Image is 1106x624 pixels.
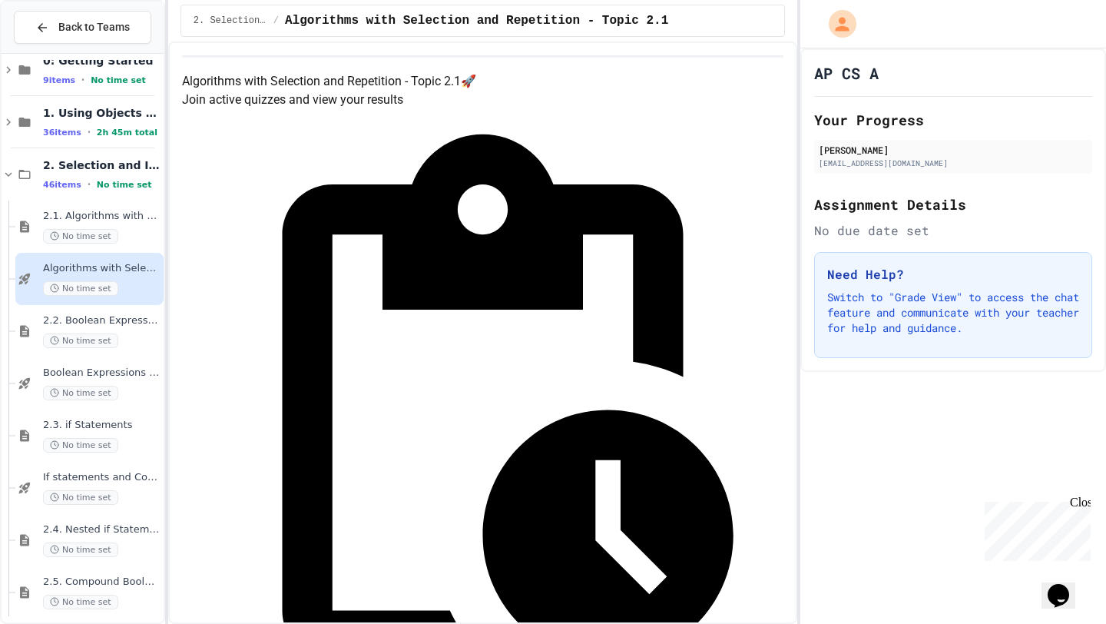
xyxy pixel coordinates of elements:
[43,158,161,172] span: 2. Selection and Iteration
[43,210,161,223] span: 2.1. Algorithms with Selection and Repetition
[91,75,146,85] span: No time set
[88,126,91,138] span: •
[819,158,1088,169] div: [EMAIL_ADDRESS][DOMAIN_NAME]
[814,194,1092,215] h2: Assignment Details
[43,54,161,68] span: 0: Getting Started
[43,386,118,400] span: No time set
[43,262,161,275] span: Algorithms with Selection and Repetition - Topic 2.1
[43,334,118,348] span: No time set
[43,576,161,589] span: 2.5. Compound Boolean Expressions
[6,6,106,98] div: Chat with us now!Close
[97,180,152,190] span: No time set
[273,15,279,27] span: /
[88,178,91,191] span: •
[827,265,1079,284] h3: Need Help?
[43,523,161,536] span: 2.4. Nested if Statements
[827,290,1079,336] p: Switch to "Grade View" to access the chat feature and communicate with your teacher for help and ...
[813,6,860,41] div: My Account
[182,72,783,91] h4: Algorithms with Selection and Repetition - Topic 2.1 🚀
[43,106,161,120] span: 1. Using Objects and Methods
[43,438,118,453] span: No time set
[43,128,81,138] span: 36 items
[43,180,81,190] span: 46 items
[43,471,161,484] span: If statements and Control Flow - Quiz
[979,496,1091,561] iframe: chat widget
[43,543,118,557] span: No time set
[43,595,118,609] span: No time set
[43,367,161,380] span: Boolean Expressions - Quiz
[97,128,157,138] span: 2h 45m total
[285,12,668,30] span: Algorithms with Selection and Repetition - Topic 2.1
[43,281,118,296] span: No time set
[1041,563,1091,609] iframe: chat widget
[194,15,267,27] span: 2. Selection and Iteration
[43,314,161,327] span: 2.2. Boolean Expressions
[43,75,75,85] span: 9 items
[43,419,161,432] span: 2.3. if Statements
[14,11,151,44] button: Back to Teams
[819,143,1088,157] div: [PERSON_NAME]
[182,91,783,109] p: Join active quizzes and view your results
[81,74,84,86] span: •
[814,221,1092,240] div: No due date set
[43,490,118,505] span: No time set
[814,109,1092,131] h2: Your Progress
[43,229,118,244] span: No time set
[814,62,879,84] h1: AP CS A
[58,19,130,35] span: Back to Teams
